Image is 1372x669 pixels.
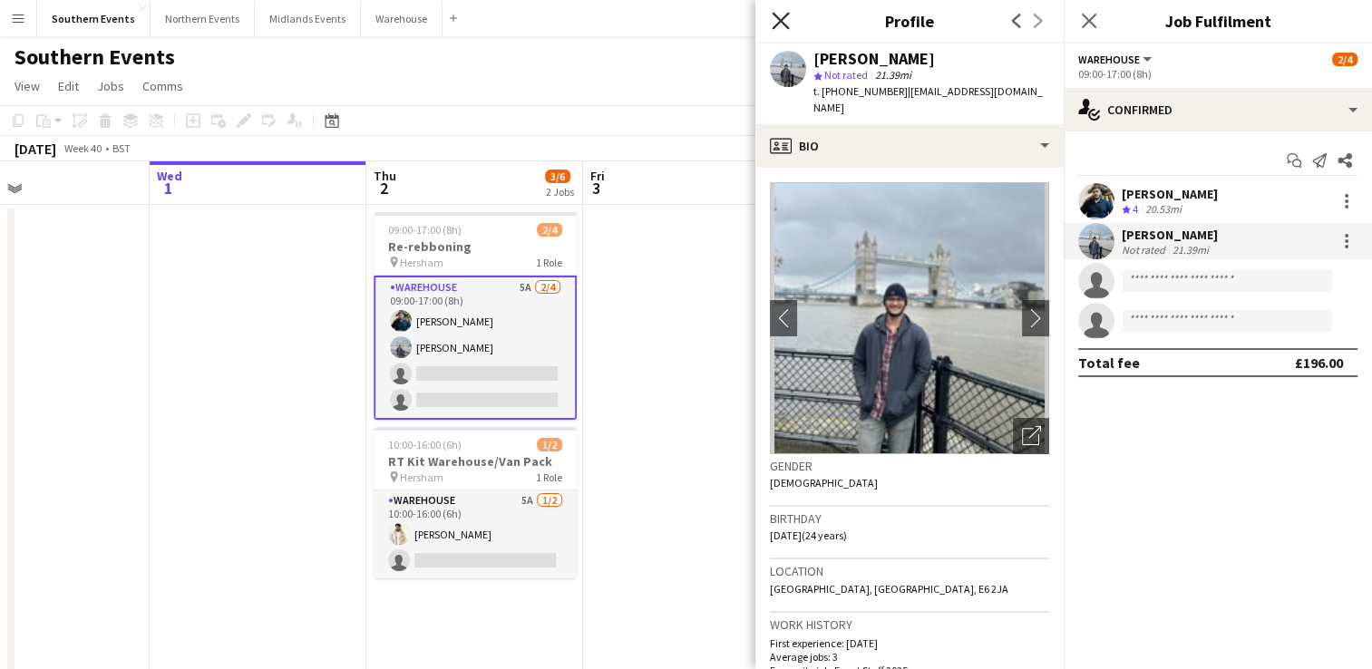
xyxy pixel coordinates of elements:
[371,178,396,199] span: 2
[90,74,131,98] a: Jobs
[154,178,182,199] span: 1
[770,476,878,490] span: [DEMOGRAPHIC_DATA]
[1013,418,1049,454] div: Open photos pop-in
[142,78,183,94] span: Comms
[1142,202,1185,218] div: 20.53mi
[58,78,79,94] span: Edit
[1295,354,1343,372] div: £196.00
[537,438,562,451] span: 1/2
[755,124,1064,168] div: Bio
[1064,88,1372,131] div: Confirmed
[361,1,443,36] button: Warehouse
[770,458,1049,474] h3: Gender
[112,141,131,155] div: BST
[1078,67,1357,81] div: 09:00-17:00 (8h)
[97,78,124,94] span: Jobs
[546,185,574,199] div: 2 Jobs
[770,528,847,542] span: [DATE] (24 years)
[15,78,40,94] span: View
[871,68,915,82] span: 21.39mi
[374,238,577,255] h3: Re-rebboning
[7,74,47,98] a: View
[813,84,1043,114] span: | [EMAIL_ADDRESS][DOMAIN_NAME]
[1122,186,1218,202] div: [PERSON_NAME]
[770,510,1049,527] h3: Birthday
[1064,9,1372,33] h3: Job Fulfilment
[374,427,577,578] app-job-card: 10:00-16:00 (6h)1/2RT Kit Warehouse/Van Pack Hersham1 RoleWarehouse5A1/210:00-16:00 (6h)[PERSON_N...
[813,51,935,67] div: [PERSON_NAME]
[1133,202,1138,216] span: 4
[1078,354,1140,372] div: Total fee
[51,74,86,98] a: Edit
[15,44,175,71] h1: Southern Events
[135,74,190,98] a: Comms
[545,170,570,183] span: 3/6
[755,9,1064,33] h3: Profile
[590,168,605,184] span: Fri
[374,453,577,470] h3: RT Kit Warehouse/Van Pack
[374,276,577,420] app-card-role: Warehouse5A2/409:00-17:00 (8h)[PERSON_NAME][PERSON_NAME]
[537,223,562,237] span: 2/4
[813,84,908,98] span: t. [PHONE_NUMBER]
[1078,53,1154,66] button: Warehouse
[60,141,105,155] span: Week 40
[536,470,562,484] span: 1 Role
[770,636,1049,650] p: First experience: [DATE]
[770,616,1049,633] h3: Work history
[374,490,577,578] app-card-role: Warehouse5A1/210:00-16:00 (6h)[PERSON_NAME]
[1078,53,1140,66] span: Warehouse
[374,212,577,420] app-job-card: 09:00-17:00 (8h)2/4Re-rebboning Hersham1 RoleWarehouse5A2/409:00-17:00 (8h)[PERSON_NAME][PERSON_N...
[151,1,255,36] button: Northern Events
[1122,227,1218,243] div: [PERSON_NAME]
[770,182,1049,454] img: Crew avatar or photo
[15,140,56,158] div: [DATE]
[388,438,462,451] span: 10:00-16:00 (6h)
[400,256,443,269] span: Hersham
[770,582,1008,596] span: [GEOGRAPHIC_DATA], [GEOGRAPHIC_DATA], E6 2JA
[37,1,151,36] button: Southern Events
[400,470,443,484] span: Hersham
[1169,243,1212,257] div: 21.39mi
[588,178,605,199] span: 3
[388,223,462,237] span: 09:00-17:00 (8h)
[1332,53,1357,66] span: 2/4
[157,168,182,184] span: Wed
[536,256,562,269] span: 1 Role
[824,68,868,82] span: Not rated
[770,650,1049,664] p: Average jobs: 3
[770,563,1049,579] h3: Location
[1122,243,1169,257] div: Not rated
[374,168,396,184] span: Thu
[255,1,361,36] button: Midlands Events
